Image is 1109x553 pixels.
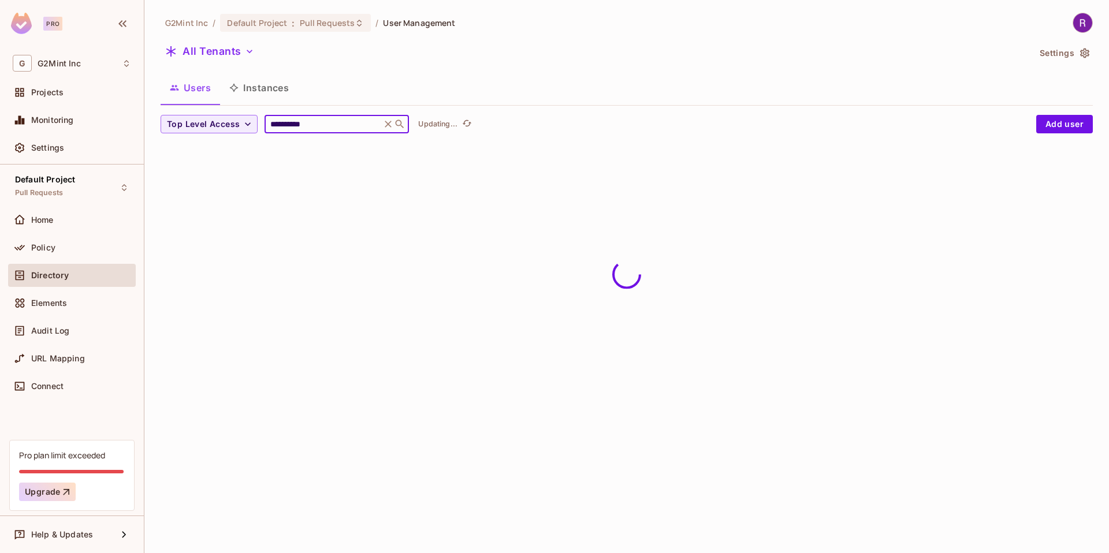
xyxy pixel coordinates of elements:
[31,382,64,391] span: Connect
[383,17,455,28] span: User Management
[31,143,64,152] span: Settings
[31,530,93,539] span: Help & Updates
[167,117,240,132] span: Top Level Access
[19,483,76,501] button: Upgrade
[300,17,355,28] span: Pull Requests
[31,354,85,363] span: URL Mapping
[11,13,32,34] img: SReyMgAAAABJRU5ErkJggg==
[161,42,259,61] button: All Tenants
[165,17,208,28] span: the active workspace
[1035,44,1093,62] button: Settings
[43,17,62,31] div: Pro
[31,271,69,280] span: Directory
[375,17,378,28] li: /
[457,117,474,131] span: Click to refresh data
[161,73,220,102] button: Users
[462,118,472,130] span: refresh
[161,115,258,133] button: Top Level Access
[31,298,67,308] span: Elements
[31,88,64,97] span: Projects
[460,117,474,131] button: refresh
[1073,13,1092,32] img: Renato Rabdishta
[31,115,74,125] span: Monitoring
[31,243,55,252] span: Policy
[38,59,81,68] span: Workspace: G2Mint Inc
[213,17,215,28] li: /
[31,215,54,225] span: Home
[291,18,295,28] span: :
[19,450,105,461] div: Pro plan limit exceeded
[220,73,298,102] button: Instances
[15,175,75,184] span: Default Project
[31,326,69,335] span: Audit Log
[418,119,457,129] p: Updating...
[1036,115,1093,133] button: Add user
[15,188,63,197] span: Pull Requests
[227,17,287,28] span: Default Project
[13,55,32,72] span: G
